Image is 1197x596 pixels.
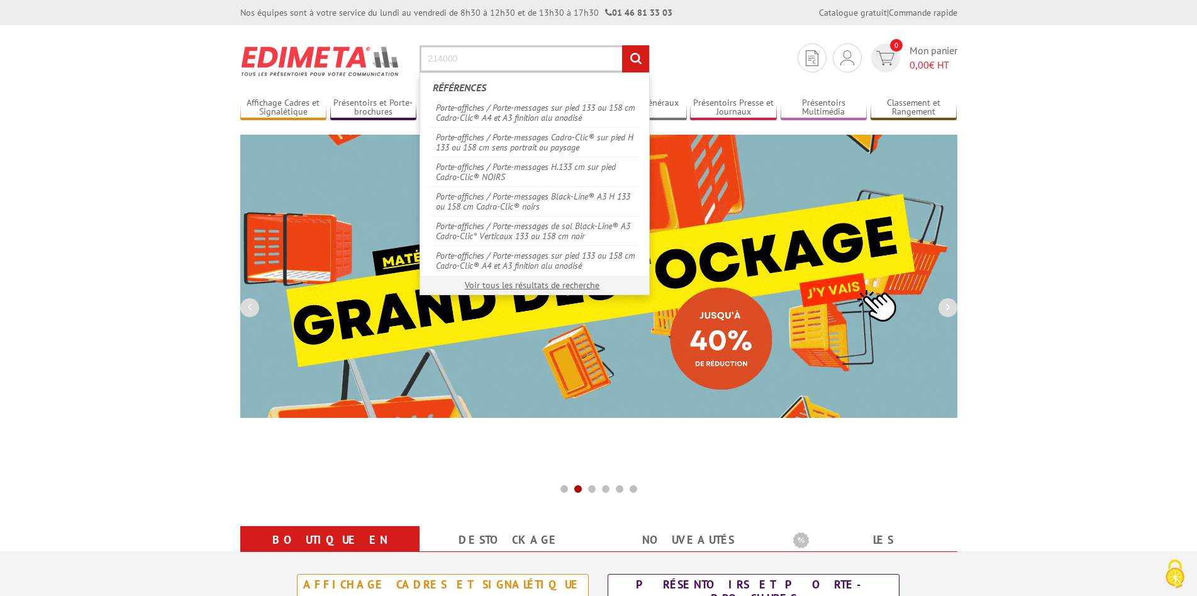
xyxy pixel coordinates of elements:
a: Présentoirs Presse et Journaux [690,98,777,118]
a: Affichage Cadres et Signalétique [240,98,327,118]
strong: 01 46 81 33 03 [605,7,672,18]
a: Boutique en ligne [255,529,404,574]
div: | [819,6,957,19]
a: Porte-affiches / Porte-messages de sol Black-Line® A3 Cadro-Clic° Verticaux 133 ou 158 cm noir [430,216,640,245]
span: € HT [910,58,957,72]
input: rechercher [622,45,649,72]
a: Porte-affiches / Porte-messages H.133 cm sur pied Cadro-Clic® NOIRS [430,157,640,186]
span: Références [433,81,486,94]
a: nouveautés [614,529,763,551]
a: Classement et Rangement [871,98,957,118]
a: Porte-affiches / Porte-messages sur pied 133 ou 158 cm Cadro-Clic® A4 et A3 finition alu anodisé [430,245,640,275]
img: devis rapide [840,50,854,65]
img: devis rapide [876,51,894,65]
a: Catalogue gratuit [819,7,887,18]
img: devis rapide [806,50,818,66]
img: Cookies (fenêtre modale) [1159,558,1191,590]
a: Porte-affiches / Porte-messages Cadro-Clic® sur pied H 133 ou 158 cm sens portrait ou paysage [430,127,640,157]
span: 0 [890,39,903,52]
a: Destockage [435,529,584,551]
a: Les promotions [793,529,942,574]
span: 0,00 [910,59,929,71]
a: devis rapide 0 Mon panier 0,00€ HT [868,43,957,72]
span: Mon panier [910,43,957,72]
img: Présentoir, panneau, stand - Edimeta - PLV, affichage, mobilier bureau, entreprise [240,38,401,84]
div: Nos équipes sont à votre service du lundi au vendredi de 8h30 à 12h30 et de 13h30 à 17h30 [240,6,672,19]
input: Rechercher un produit ou une référence... [420,45,650,72]
b: Les promotions [793,529,950,554]
div: Rechercher un produit ou une référence... [420,72,650,295]
a: Présentoirs Multimédia [781,98,867,118]
div: Affichage Cadres et Signalétique [301,578,585,592]
a: Présentoirs et Porte-brochures [330,98,417,118]
button: Cookies (fenêtre modale) [1153,553,1197,596]
a: Porte-affiches / Porte-messages sur pied 133 ou 158 cm Cadro-Clic® A4 et A3 finition alu anodisé [430,98,640,127]
a: Porte-affiches / Porte-messages Black-Line® A3 H 133 ou 158 cm Cadro-Clic® noirs [430,186,640,216]
a: Voir tous les résultats de recherche [465,279,599,291]
a: Commande rapide [889,7,957,18]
